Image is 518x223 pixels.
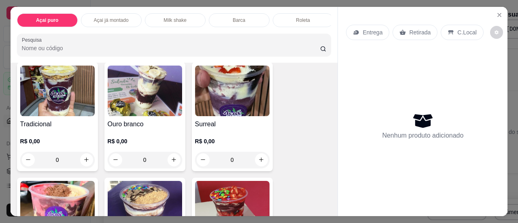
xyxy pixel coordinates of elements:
[108,119,182,129] h4: Ouro branco
[493,8,506,21] button: Close
[195,119,270,129] h4: Surreal
[20,137,95,145] p: R$ 0,00
[108,137,182,145] p: R$ 0,00
[22,36,45,43] label: Pesquisa
[195,137,270,145] p: R$ 0,00
[233,17,245,23] p: Barca
[20,119,95,129] h4: Tradicional
[382,131,463,140] p: Nenhum produto adicionado
[409,28,431,36] p: Retirada
[457,28,476,36] p: C.Local
[22,44,320,52] input: Pesquisa
[108,66,182,116] img: product-image
[36,17,58,23] p: Açai puro
[163,17,187,23] p: Milk shake
[195,66,270,116] img: product-image
[363,28,382,36] p: Entrega
[20,66,95,116] img: product-image
[94,17,129,23] p: Açai já montado
[490,26,503,39] button: decrease-product-quantity
[296,17,310,23] p: Roleta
